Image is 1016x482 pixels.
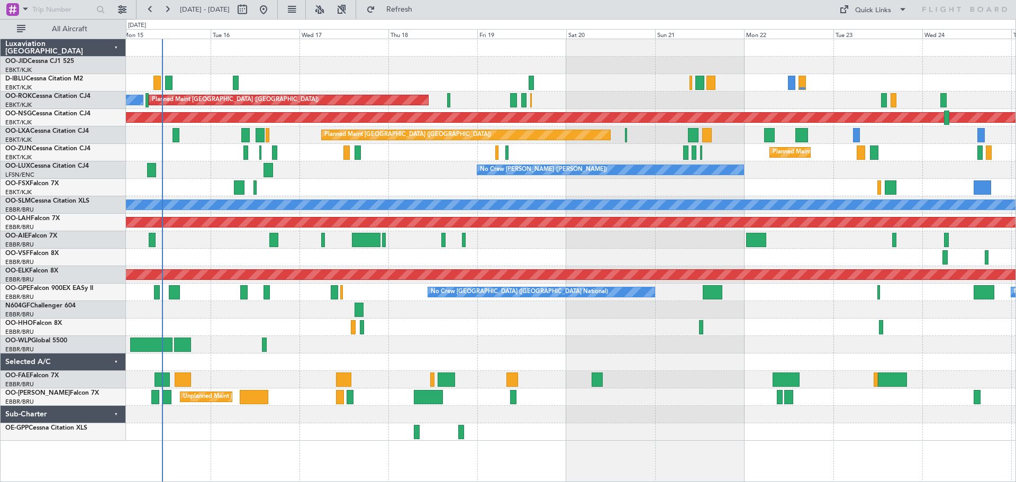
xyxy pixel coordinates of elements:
span: OO-WLP [5,338,31,344]
a: OO-LAHFalcon 7X [5,215,60,222]
span: OO-HHO [5,320,33,326]
div: Fri 19 [477,29,566,39]
button: Quick Links [834,1,912,18]
a: OO-LXACessna Citation CJ4 [5,128,89,134]
div: [DATE] [128,21,146,30]
span: D-IBLU [5,76,26,82]
a: EBBR/BRU [5,398,34,406]
button: All Aircraft [12,21,115,38]
a: EBBR/BRU [5,223,34,231]
a: D-IBLUCessna Citation M2 [5,76,83,82]
a: OO-FAEFalcon 7X [5,372,59,379]
a: EBBR/BRU [5,206,34,214]
span: All Aircraft [28,25,112,33]
a: EBKT/KJK [5,188,32,196]
span: OE-GPP [5,425,29,431]
div: No Crew [GEOGRAPHIC_DATA] ([GEOGRAPHIC_DATA] National) [431,284,608,300]
div: Planned Maint [GEOGRAPHIC_DATA] ([GEOGRAPHIC_DATA]) [324,127,491,143]
a: EBKT/KJK [5,84,32,92]
div: Planned Maint [GEOGRAPHIC_DATA] ([GEOGRAPHIC_DATA]) [152,92,319,108]
a: OO-ELKFalcon 8X [5,268,58,274]
span: OO-VSF [5,250,30,257]
a: OO-[PERSON_NAME]Falcon 7X [5,390,99,396]
a: EBBR/BRU [5,345,34,353]
span: OO-[PERSON_NAME] [5,390,70,396]
a: EBBR/BRU [5,241,34,249]
span: OO-SLM [5,198,31,204]
span: OO-LUX [5,163,30,169]
a: EBKT/KJK [5,66,32,74]
a: EBBR/BRU [5,311,34,319]
a: OO-AIEFalcon 7X [5,233,57,239]
a: OO-NSGCessna Citation CJ4 [5,111,90,117]
a: EBBR/BRU [5,258,34,266]
a: OE-GPPCessna Citation XLS [5,425,87,431]
span: OO-ELK [5,268,29,274]
span: OO-FSX [5,180,30,187]
span: Refresh [377,6,422,13]
a: EBKT/KJK [5,119,32,126]
a: EBKT/KJK [5,136,32,144]
a: OO-FSXFalcon 7X [5,180,59,187]
a: EBBR/BRU [5,293,34,301]
div: Wed 24 [922,29,1011,39]
span: [DATE] - [DATE] [180,5,230,14]
a: OO-VSFFalcon 8X [5,250,59,257]
a: OO-HHOFalcon 8X [5,320,62,326]
div: Mon 22 [744,29,833,39]
div: Tue 23 [833,29,922,39]
div: Mon 15 [121,29,210,39]
button: Refresh [361,1,425,18]
a: OO-ZUNCessna Citation CJ4 [5,145,90,152]
span: OO-ZUN [5,145,32,152]
span: OO-GPE [5,285,30,292]
a: N604GFChallenger 604 [5,303,76,309]
div: Quick Links [855,5,891,16]
a: EBBR/BRU [5,380,34,388]
a: OO-LUXCessna Citation CJ4 [5,163,89,169]
span: OO-NSG [5,111,32,117]
span: OO-ROK [5,93,32,99]
span: OO-FAE [5,372,30,379]
a: OO-GPEFalcon 900EX EASy II [5,285,93,292]
div: Sun 21 [655,29,744,39]
span: N604GF [5,303,30,309]
a: EBKT/KJK [5,153,32,161]
span: OO-JID [5,58,28,65]
div: Sat 20 [566,29,655,39]
a: EBKT/KJK [5,101,32,109]
div: Tue 16 [211,29,300,39]
a: LFSN/ENC [5,171,34,179]
a: OO-JIDCessna CJ1 525 [5,58,74,65]
div: Wed 17 [300,29,388,39]
span: OO-AIE [5,233,28,239]
div: Planned Maint Kortrijk-[GEOGRAPHIC_DATA] [773,144,896,160]
div: Thu 18 [388,29,477,39]
span: OO-LAH [5,215,31,222]
input: Trip Number [32,2,93,17]
a: EBBR/BRU [5,328,34,336]
div: No Crew [PERSON_NAME] ([PERSON_NAME]) [480,162,607,178]
a: OO-ROKCessna Citation CJ4 [5,93,90,99]
a: OO-SLMCessna Citation XLS [5,198,89,204]
span: OO-LXA [5,128,30,134]
div: Unplanned Maint [GEOGRAPHIC_DATA] ([GEOGRAPHIC_DATA] National) [183,389,382,405]
a: EBBR/BRU [5,276,34,284]
a: OO-WLPGlobal 5500 [5,338,67,344]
